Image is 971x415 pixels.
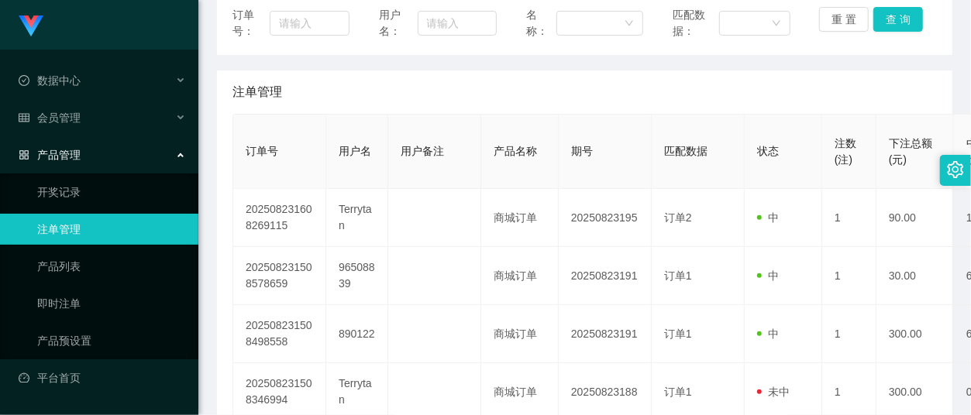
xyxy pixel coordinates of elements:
span: 用户名： [379,7,417,39]
i: 图标: check-circle-o [19,75,29,86]
button: 重 置 [819,7,869,32]
td: 202508231508498558 [233,305,326,363]
span: 用户名 [339,145,371,157]
td: 90.00 [876,189,954,247]
td: Terrytan [326,189,388,247]
span: 匹配数据： [673,7,719,39]
td: 商城订单 [481,305,559,363]
span: 名称： [526,7,556,39]
td: 1 [822,247,876,305]
span: 数据中心 [19,74,81,87]
span: 订单号： [232,7,270,39]
a: 即时注单 [37,288,186,319]
span: 中 [757,211,779,224]
input: 请输入 [418,11,497,36]
a: 注单管理 [37,214,186,245]
span: 产品名称 [494,145,537,157]
a: 产品预设置 [37,325,186,356]
span: 订单号 [246,145,278,157]
td: 商城订单 [481,247,559,305]
span: 产品管理 [19,149,81,161]
span: 下注总额(元) [889,137,932,166]
span: 状态 [757,145,779,157]
span: 匹配数据 [664,145,708,157]
span: 订单2 [664,211,692,224]
span: 未中 [757,386,790,398]
img: logo.9652507e.png [19,15,43,37]
i: 图标: down [772,19,781,29]
td: 1 [822,305,876,363]
span: 期号 [571,145,593,157]
td: 96508839 [326,247,388,305]
td: 202508231608269115 [233,189,326,247]
span: 订单1 [664,269,692,282]
span: 订单1 [664,386,692,398]
i: 图标: appstore-o [19,149,29,160]
span: 会员管理 [19,111,81,124]
span: 中 [757,269,779,282]
i: 图标: table [19,112,29,123]
span: 注单管理 [232,83,282,101]
span: 中 [757,328,779,340]
td: 30.00 [876,247,954,305]
td: 202508231508578659 [233,247,326,305]
a: 图标: dashboard平台首页 [19,362,186,393]
a: 开奖记录 [37,177,186,207]
td: 商城订单 [481,189,559,247]
a: 产品列表 [37,251,186,282]
input: 请输入 [270,11,349,36]
td: 300.00 [876,305,954,363]
td: 1 [822,189,876,247]
i: 图标: setting [947,161,964,178]
td: 20250823195 [559,189,652,247]
td: 20250823191 [559,305,652,363]
span: 用户备注 [401,145,444,157]
td: 890122 [326,305,388,363]
span: 订单1 [664,328,692,340]
td: 20250823191 [559,247,652,305]
span: 注数(注) [835,137,856,166]
button: 查 询 [873,7,923,32]
i: 图标: down [625,19,634,29]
